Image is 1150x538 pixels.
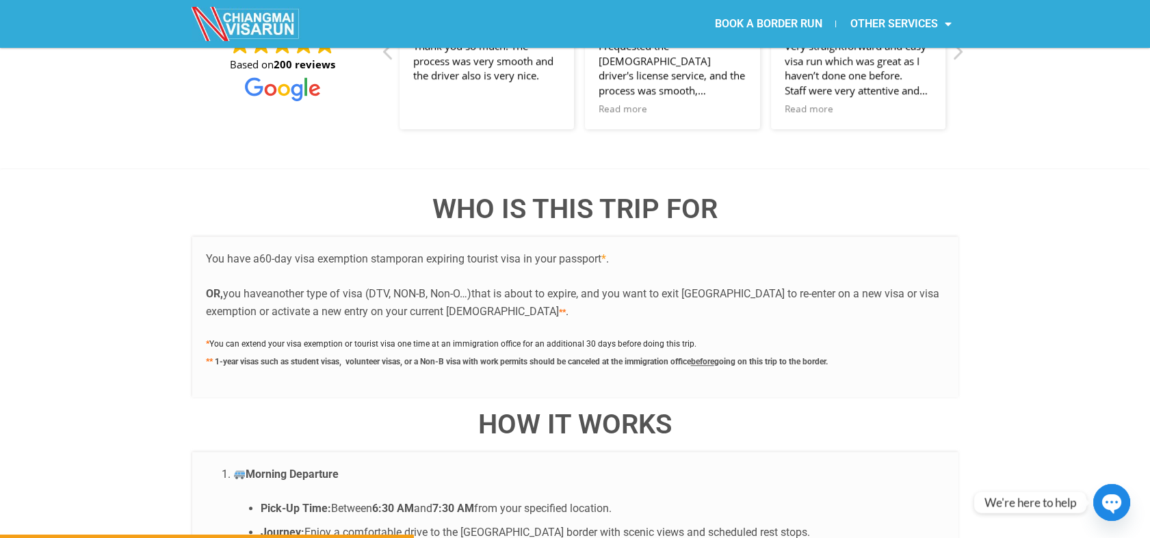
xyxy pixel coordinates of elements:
[785,39,932,98] div: Very straightforward and easy visa run which was great as I haven’t done one before. Staff were v...
[382,42,395,69] div: Previous review
[206,250,945,320] p: You have a
[413,39,561,98] div: Thank you so much! The process was very smooth and the driver also is very nice.
[566,305,569,318] span: .
[245,77,320,101] img: Google
[701,8,835,40] a: BOOK A BORDER RUN
[223,287,267,300] span: you have
[230,57,335,72] span: Based on
[575,8,965,40] nav: Menu
[192,196,958,223] h4: WHO IS THIS TRIP FOR
[215,357,691,366] span: 1-year visas such as student visas, volunteer visas, or a Non-B visa with work permits should be ...
[234,468,245,479] img: 🚐
[691,357,714,366] u: before
[261,502,331,515] strong: Pick-Up Time:
[233,468,339,481] strong: Morning Departure
[599,39,746,98] div: I requested the [DEMOGRAPHIC_DATA] driver's license service, and the process was smooth, professi...
[206,287,223,300] b: OR,
[192,411,958,438] h4: How It Works
[950,42,964,69] div: Next review
[372,502,414,515] strong: 6:30 AM
[261,500,945,517] li: Between and from your specified location.
[599,103,647,116] span: Read more
[411,252,601,265] span: an expiring tourist visa in your passport
[259,252,402,265] span: 60-day visa exemption stamp
[601,252,609,265] span: .
[206,287,939,318] span: that is about to expire, and you want to exit [GEOGRAPHIC_DATA] to re-enter on a new visa or visa...
[274,57,335,71] strong: 200 reviews
[836,8,965,40] a: OTHER SERVICES
[785,103,833,116] span: Read more
[432,502,474,515] strong: 7:30 AM
[267,287,471,300] span: another type of visa (DTV, NON-B, Non-O…)
[714,357,828,366] span: going on this trip to the border.
[209,339,696,349] span: You can extend your visa exemption or tourist visa one time at an immigration office for an addit...
[402,252,411,265] span: or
